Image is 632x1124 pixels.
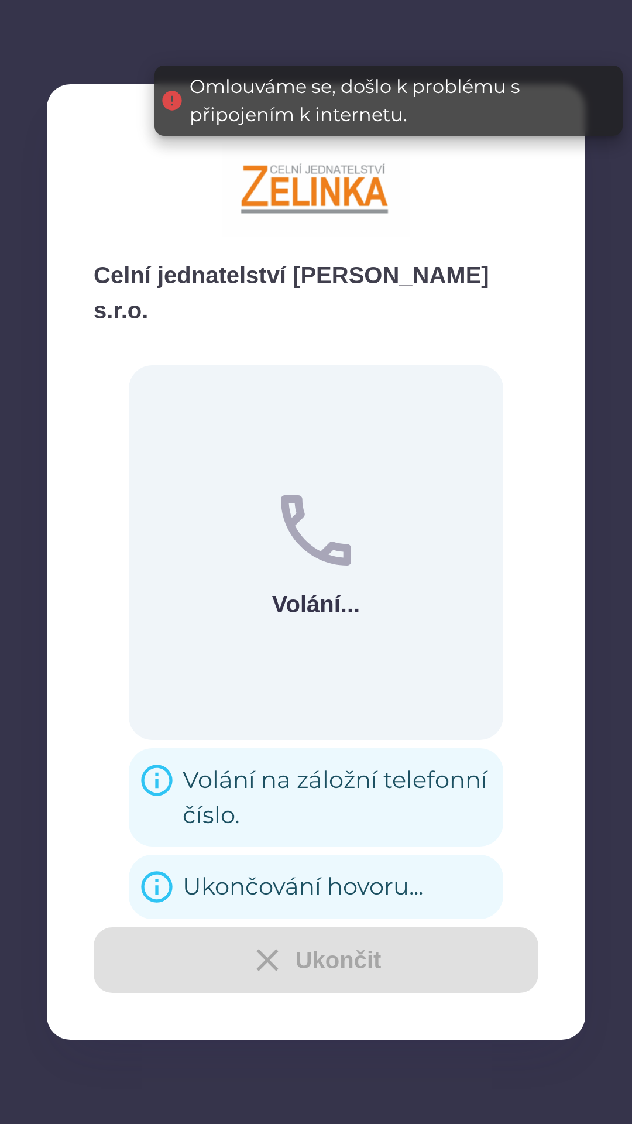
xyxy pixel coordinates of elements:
[222,131,410,248] img: e791fe39-6e5c-4488-8406-01cea90b779d.png
[272,587,360,622] p: Volání...
[183,864,423,910] div: Ukončování hovoru...
[183,758,494,837] div: Volání na záložní telefonní číslo.
[94,258,538,328] p: Celní jednatelství [PERSON_NAME] s.r.o.
[190,73,611,129] div: Omlouváme se, došlo k problému s připojením k internetu.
